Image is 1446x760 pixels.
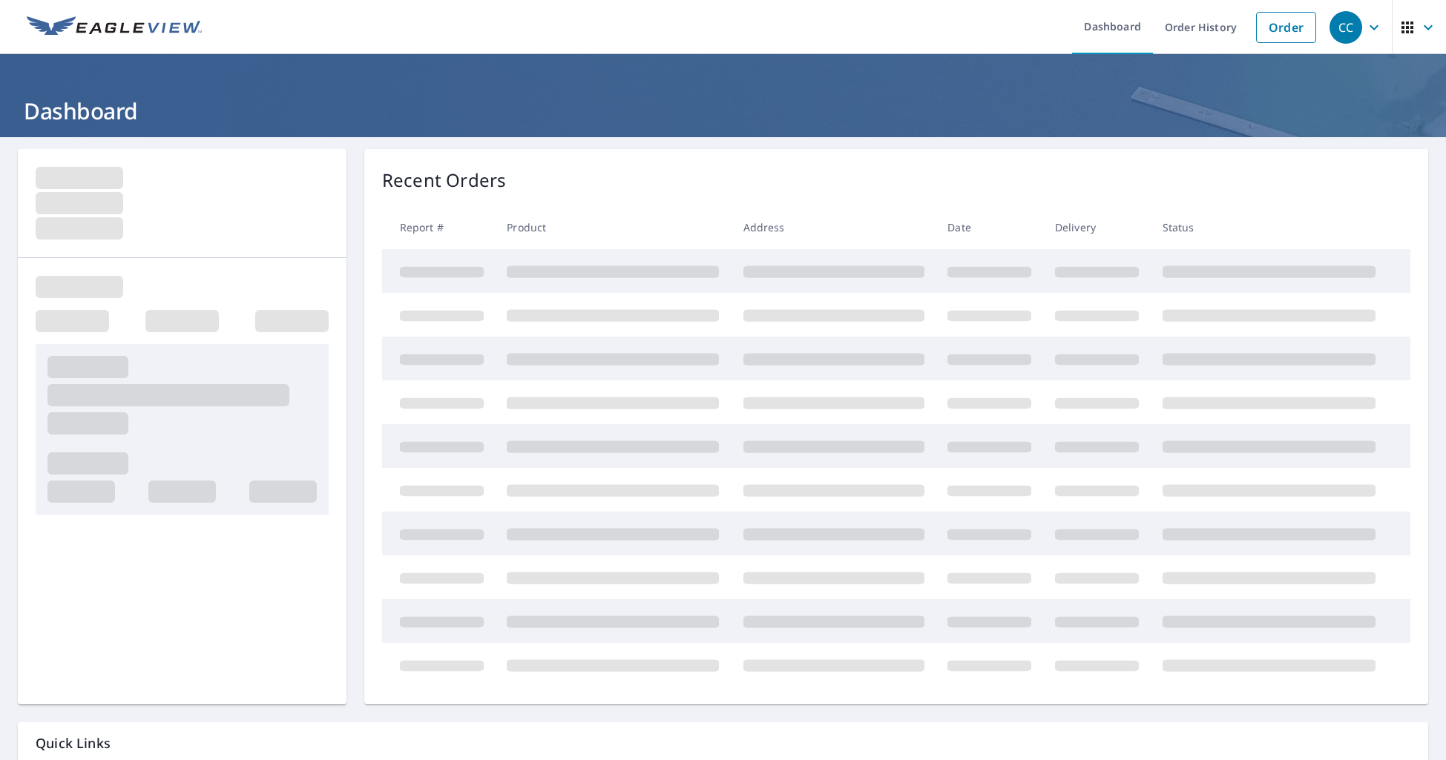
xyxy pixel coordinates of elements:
[732,205,936,249] th: Address
[382,167,507,194] p: Recent Orders
[382,205,496,249] th: Report #
[1043,205,1151,249] th: Delivery
[36,734,1410,753] p: Quick Links
[495,205,731,249] th: Product
[1256,12,1316,43] a: Order
[1151,205,1387,249] th: Status
[936,205,1043,249] th: Date
[18,96,1428,126] h1: Dashboard
[27,16,202,39] img: EV Logo
[1330,11,1362,44] div: CC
